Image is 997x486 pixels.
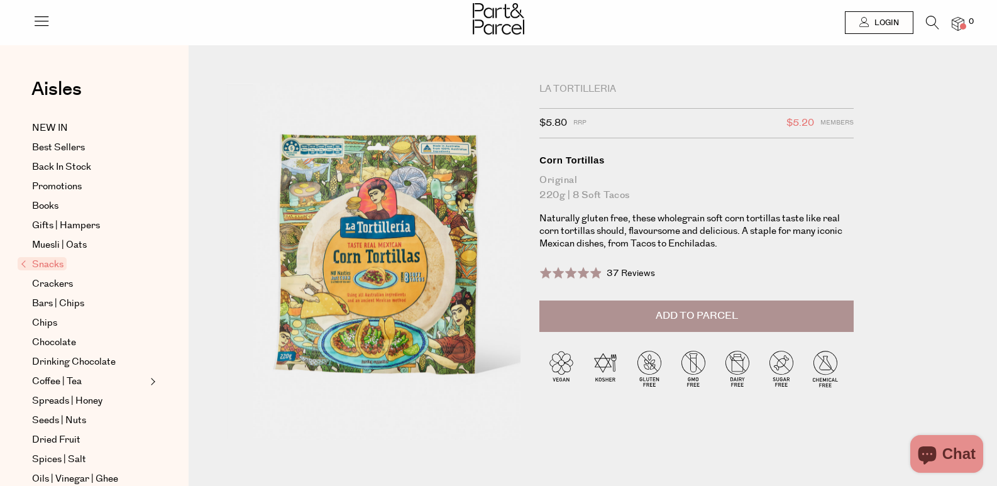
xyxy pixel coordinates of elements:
[32,140,146,155] a: Best Sellers
[671,346,715,390] img: P_P-ICONS-Live_Bec_V11_GMO_Free.svg
[32,121,68,136] span: NEW IN
[32,355,116,370] span: Drinking Chocolate
[473,3,524,35] img: Part&Parcel
[32,316,57,331] span: Chips
[21,257,146,272] a: Snacks
[845,11,913,34] a: Login
[32,355,146,370] a: Drinking Chocolate
[32,238,146,253] a: Muesli | Oats
[786,115,814,131] span: $5.20
[966,16,977,28] span: 0
[871,18,899,28] span: Login
[32,199,58,214] span: Books
[32,452,146,467] a: Spices | Salt
[32,394,102,409] span: Spreads | Honey
[803,346,847,390] img: P_P-ICONS-Live_Bec_V11_Chemical_Free.svg
[32,394,146,409] a: Spreads | Honey
[32,218,146,233] a: Gifts | Hampers
[32,296,146,311] a: Bars | Chips
[32,199,146,214] a: Books
[539,173,854,203] div: Original 220g | 8 Soft Tacos
[31,75,82,103] span: Aisles
[32,335,146,350] a: Chocolate
[656,309,738,323] span: Add to Parcel
[32,179,82,194] span: Promotions
[32,413,146,428] a: Seeds | Nuts
[539,213,854,250] p: Naturally gluten free, these wholegrain soft corn tortillas taste like real corn tortillas should...
[32,335,76,350] span: Chocolate
[32,316,146,331] a: Chips
[32,374,146,389] a: Coffee | Tea
[18,257,67,270] span: Snacks
[147,374,156,389] button: Expand/Collapse Coffee | Tea
[573,115,587,131] span: RRP
[32,160,91,175] span: Back In Stock
[32,121,146,136] a: NEW IN
[31,80,82,111] a: Aisles
[32,277,146,292] a: Crackers
[32,179,146,194] a: Promotions
[32,433,146,448] a: Dried Fruit
[583,346,627,390] img: P_P-ICONS-Live_Bec_V11_Kosher.svg
[627,346,671,390] img: P_P-ICONS-Live_Bec_V11_Gluten_Free.svg
[607,267,655,280] span: 37 Reviews
[759,346,803,390] img: P_P-ICONS-Live_Bec_V11_Sugar_Free.svg
[32,218,100,233] span: Gifts | Hampers
[32,433,80,448] span: Dried Fruit
[715,346,759,390] img: P_P-ICONS-Live_Bec_V11_Dairy_Free.svg
[539,346,583,390] img: P_P-ICONS-Live_Bec_V11_Vegan.svg
[32,296,84,311] span: Bars | Chips
[539,83,854,96] div: La Tortilleria
[226,83,529,440] img: Corn Tortillas
[32,277,73,292] span: Crackers
[952,17,964,30] a: 0
[32,140,85,155] span: Best Sellers
[539,115,567,131] span: $5.80
[539,154,854,167] div: Corn Tortillas
[32,452,86,467] span: Spices | Salt
[32,374,82,389] span: Coffee | Tea
[820,115,854,131] span: Members
[32,160,146,175] a: Back In Stock
[906,435,987,476] inbox-online-store-chat: Shopify online store chat
[32,413,86,428] span: Seeds | Nuts
[539,301,854,332] button: Add to Parcel
[32,238,87,253] span: Muesli | Oats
